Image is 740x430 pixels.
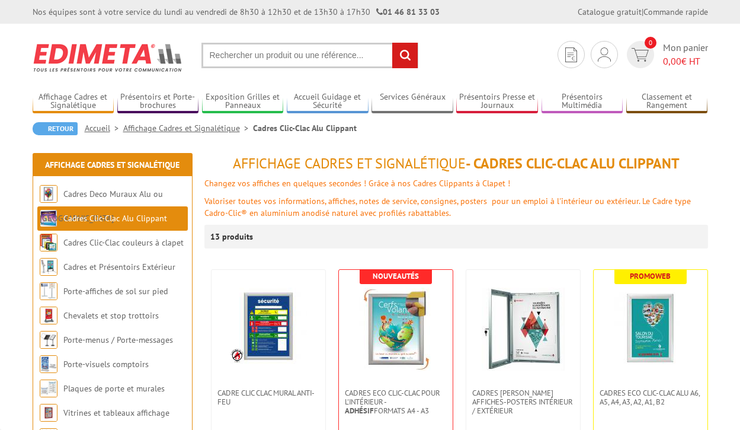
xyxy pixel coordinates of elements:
img: Porte-visuels comptoirs [40,355,57,373]
strong: 01 46 81 33 03 [376,7,440,17]
img: devis rapide [598,47,611,62]
h1: - Cadres Clic-Clac Alu Clippant [204,156,708,171]
input: rechercher [392,43,418,68]
a: Affichage Cadres et Signalétique [45,160,180,170]
b: Nouveautés [373,271,419,281]
a: Services Généraux [371,92,453,112]
a: Catalogue gratuit [578,7,642,17]
a: Cadres [PERSON_NAME] affiches-posters intérieur / extérieur [466,388,580,415]
a: Cadres Eco Clic-Clac alu A6, A5, A4, A3, A2, A1, B2 [594,388,707,406]
a: Vitrines et tableaux affichage [63,407,169,418]
a: Cadres Deco Muraux Alu ou [GEOGRAPHIC_DATA] [40,189,163,224]
a: Présentoirs Multimédia [542,92,623,112]
a: Cadres et Présentoirs Extérieur [63,262,175,272]
a: Présentoirs et Porte-brochures [117,92,199,112]
a: Plaques de porte et murales [63,383,165,394]
a: Commande rapide [643,7,708,17]
a: Accueil [85,123,123,133]
img: Cadres vitrines affiches-posters intérieur / extérieur [482,288,565,371]
b: Promoweb [630,271,671,281]
img: Cadres Eco Clic-Clac pour l'intérieur - <strong>Adhésif</strong> formats A4 - A3 [354,288,437,371]
p: 13 produits [210,225,255,249]
span: Cadres [PERSON_NAME] affiches-posters intérieur / extérieur [472,388,574,415]
a: Cadres Clic-Clac couleurs à clapet [63,237,184,248]
a: Cadres Eco Clic-Clac pour l'intérieur -Adhésifformats A4 - A3 [339,388,453,415]
img: Cadre CLIC CLAC Mural ANTI-FEU [230,288,307,365]
span: 0 [645,37,656,49]
strong: Adhésif [345,406,374,416]
a: Affichage Cadres et Signalétique [33,92,114,112]
img: devis rapide [632,48,649,62]
img: Cadres et Présentoirs Extérieur [40,258,57,276]
a: Présentoirs Presse et Journaux [456,92,538,112]
a: Porte-visuels comptoirs [63,359,149,370]
span: Cadre CLIC CLAC Mural ANTI-FEU [217,388,319,406]
img: Plaques de porte et murales [40,380,57,397]
a: devis rapide 0 Mon panier 0,00€ HT [624,41,708,68]
a: Retour [33,122,78,135]
a: Cadres Clic-Clac Alu Clippant [63,213,167,224]
img: Cadres Clic-Clac couleurs à clapet [40,234,57,251]
a: Affichage Cadres et Signalétique [123,123,253,133]
font: Changez vos affiches en quelques secondes ! Grâce à nos Cadres Clippants à Clapet ! [204,178,510,189]
div: | [578,6,708,18]
a: Porte-affiches de sol sur pied [63,286,168,297]
span: € HT [663,55,708,68]
a: Accueil Guidage et Sécurité [287,92,369,112]
img: Porte-menus / Porte-messages [40,331,57,349]
a: Cadre CLIC CLAC Mural ANTI-FEU [212,388,325,406]
span: 0,00 [663,55,681,67]
img: Cadres Deco Muraux Alu ou Bois [40,185,57,203]
a: Chevalets et stop trottoirs [63,310,159,321]
img: devis rapide [565,47,577,62]
img: Vitrines et tableaux affichage [40,404,57,422]
a: Porte-menus / Porte-messages [63,335,173,345]
span: Cadres Eco Clic-Clac alu A6, A5, A4, A3, A2, A1, B2 [600,388,701,406]
a: Classement et Rangement [626,92,708,112]
span: Cadres Eco Clic-Clac pour l'intérieur - formats A4 - A3 [345,388,447,415]
input: Rechercher un produit ou une référence... [201,43,418,68]
font: Valoriser toutes vos informations, affiches, notes de service, consignes, posters pour un emploi ... [204,196,691,218]
li: Cadres Clic-Clac Alu Clippant [253,122,357,134]
div: Nos équipes sont à votre service du lundi au vendredi de 8h30 à 12h30 et de 13h30 à 17h30 [33,6,440,18]
span: Mon panier [663,41,708,68]
span: Affichage Cadres et Signalétique [233,154,466,173]
a: Exposition Grilles et Panneaux [202,92,284,112]
img: Porte-affiches de sol sur pied [40,282,57,300]
img: Edimeta [33,36,184,79]
img: Cadres Eco Clic-Clac alu A6, A5, A4, A3, A2, A1, B2 [609,288,692,371]
img: Chevalets et stop trottoirs [40,307,57,324]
